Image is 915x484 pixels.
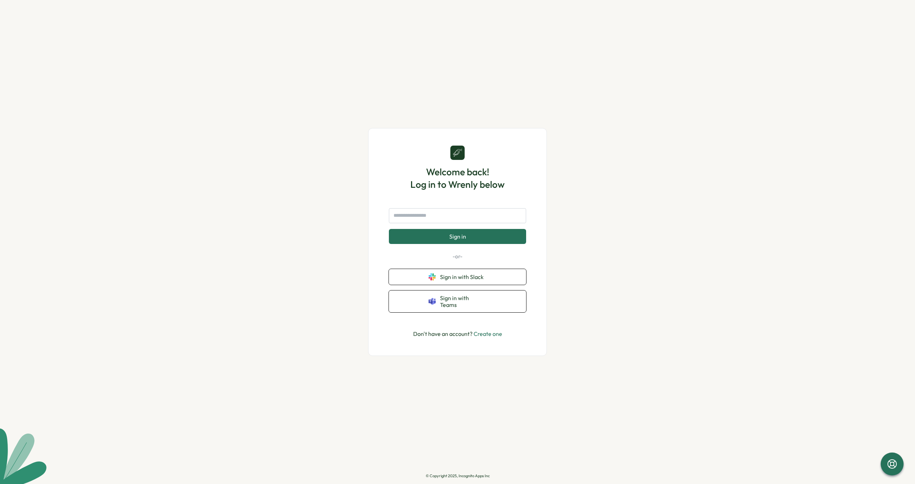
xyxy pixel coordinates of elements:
p: Don't have an account? [413,329,502,338]
span: Sign in [449,233,466,240]
button: Sign in with Slack [389,269,526,285]
span: Sign in with Slack [440,274,486,280]
button: Sign in [389,229,526,244]
p: -or- [389,253,526,260]
button: Sign in with Teams [389,290,526,312]
a: Create one [474,330,502,337]
p: © Copyright 2025, Incognito Apps Inc [426,474,490,478]
h1: Welcome back! Log in to Wrenly below [410,166,505,191]
span: Sign in with Teams [440,295,486,308]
